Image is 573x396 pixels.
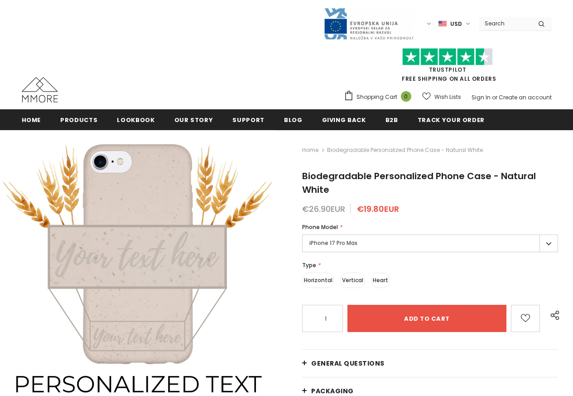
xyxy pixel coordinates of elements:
span: General Questions [311,359,385,368]
span: Giving back [322,116,366,124]
a: Wish Lists [422,89,461,105]
span: Biodegradable Personalized Phone Case - Natural White [302,170,536,196]
label: Heart [371,273,390,288]
img: Javni Razpis [323,7,414,40]
span: Wish Lists [434,93,461,102]
a: Sign In [472,93,491,101]
img: USD [438,20,447,28]
a: Create an account [499,93,552,101]
a: Track your order [418,109,485,130]
label: Horizontal [302,273,334,288]
span: Blog [284,116,303,124]
a: Giving back [322,109,366,130]
span: Products [60,116,97,124]
span: Our Story [174,116,213,124]
input: Search Site [479,17,531,30]
span: Type [302,261,316,269]
a: Products [60,109,97,130]
span: €19.80EUR [357,203,399,215]
span: PACKAGING [311,386,354,396]
img: MMORE Cases [22,77,58,103]
span: Shopping Cart [356,93,397,102]
a: Our Story [174,109,213,130]
label: Vertical [340,273,365,288]
a: Lookbook [117,109,154,130]
a: support [232,109,265,130]
a: Home [302,145,318,156]
img: Trust Pilot Stars [402,48,493,66]
label: iPhone 17 Pro Max [302,235,558,252]
span: Biodegradable Personalized Phone Case - Natural White [327,145,483,156]
span: support [232,116,265,124]
a: Shopping Cart 0 [344,90,416,104]
a: Javni Razpis [323,20,414,27]
span: Lookbook [117,116,154,124]
span: B2B [385,116,398,124]
span: Phone Model [302,223,338,231]
span: Track your order [418,116,485,124]
span: €26.90EUR [302,203,345,215]
input: Add to cart [347,305,506,332]
span: or [492,93,497,101]
a: Home [22,109,41,130]
span: USD [450,20,462,29]
a: B2B [385,109,398,130]
span: FREE SHIPPING ON ALL ORDERS [344,52,552,83]
span: Home [22,116,41,124]
a: Trustpilot [429,66,467,73]
a: Blog [284,109,303,130]
span: 0 [401,91,411,102]
a: General Questions [302,350,558,377]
